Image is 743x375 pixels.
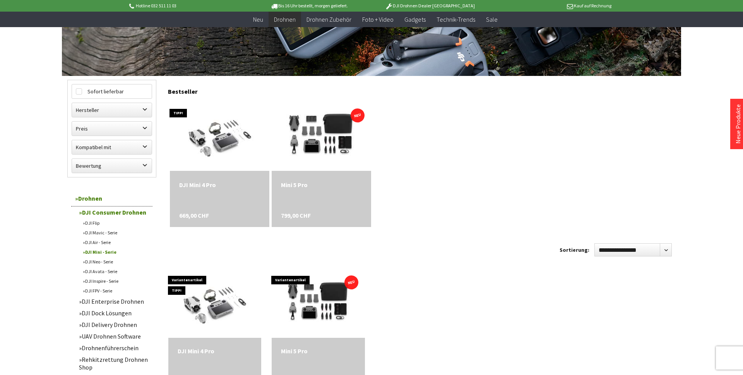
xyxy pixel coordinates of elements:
label: Kompatibel mit [72,140,152,154]
div: DJI Mini 4 Pro [179,180,260,189]
span: Gadgets [404,15,426,23]
a: Rehkitzrettung Drohnen Shop [75,354,152,373]
a: Technik-Trends [431,12,481,28]
a: DJI Inspire - Serie [79,276,152,286]
a: Foto + Video [357,12,399,28]
a: DJI Mini 4 Pro 669,00 CHF [178,347,252,355]
img: Mini 5 Pro [272,103,371,169]
a: DJI Avata - Serie [79,267,152,276]
div: Mini 5 Pro [281,347,356,355]
a: DJI Mini - Serie [79,247,152,257]
a: DJI Consumer Drohnen [75,206,152,218]
a: DJI Mavic - Serie [79,228,152,237]
img: DJI Mini 4 Pro [176,101,263,171]
span: Sale [486,15,498,23]
a: DJI Flip [79,218,152,228]
a: Gadgets [399,12,431,28]
a: UAV Drohnen Software [75,330,152,342]
p: Kauf auf Rechnung [490,1,611,10]
a: DJI Neo - Serie [79,257,152,267]
label: Bewertung [72,159,152,173]
div: DJI Mini 4 Pro [178,347,252,355]
a: DJI Air - Serie [79,237,152,247]
p: DJI Drohnen Dealer [GEOGRAPHIC_DATA] [370,1,490,10]
a: Drohnen [71,191,152,206]
span: Foto + Video [362,15,394,23]
a: Mini 5 Pro 799,00 CHF [281,347,356,355]
a: DJI Delivery Drohnen [75,319,152,330]
span: Neu [253,15,263,23]
a: Neu [248,12,269,28]
a: Drohnen [269,12,301,28]
a: DJI Enterprise Drohnen [75,296,152,307]
label: Preis [72,122,152,136]
div: Mini 5 Pro [281,180,362,189]
img: Mini 5 Pro [272,272,365,334]
label: Hersteller [72,103,152,117]
a: DJI Mini 4 Pro 669,00 CHF [179,180,260,189]
span: Technik-Trends [437,15,475,23]
a: Sale [481,12,503,28]
span: 799,00 CHF [281,211,311,220]
p: Hotline 032 511 11 03 [128,1,248,10]
a: DJI Dock Lösungen [75,307,152,319]
span: 669,00 CHF [179,211,209,220]
span: Drohnen [274,15,296,23]
span: Drohnen Zubehör [306,15,351,23]
a: Drohnen Zubehör [301,12,357,28]
div: Bestseller [168,80,676,99]
img: DJI Mini 4 Pro [171,268,258,338]
label: Sofort lieferbar [72,84,152,98]
a: Drohnenführerschein [75,342,152,354]
a: Mini 5 Pro 799,00 CHF [281,180,362,189]
a: DJI FPV - Serie [79,286,152,296]
p: Bis 16 Uhr bestellt, morgen geliefert. [248,1,369,10]
a: Neue Produkte [734,104,742,144]
label: Sortierung: [560,244,589,256]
